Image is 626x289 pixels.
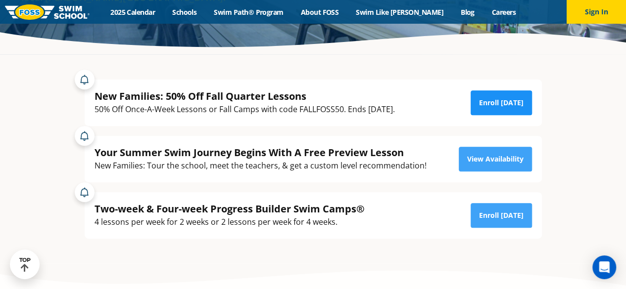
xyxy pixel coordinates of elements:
[95,215,365,229] div: 4 lessons per week for 2 weeks or 2 lessons per week for 4 weeks.
[95,103,395,116] div: 50% Off Once-A-Week Lessons or Fall Camps with code FALLFOSS50. Ends [DATE].
[471,90,532,115] a: Enroll [DATE]
[102,7,164,17] a: 2025 Calendar
[459,147,532,171] a: View Availability
[164,7,205,17] a: Schools
[483,7,524,17] a: Careers
[95,89,395,103] div: New Families: 50% Off Fall Quarter Lessons
[347,7,452,17] a: Swim Like [PERSON_NAME]
[95,159,427,172] div: New Families: Tour the school, meet the teachers, & get a custom level recommendation!
[95,146,427,159] div: Your Summer Swim Journey Begins With A Free Preview Lesson
[471,203,532,228] a: Enroll [DATE]
[592,255,616,279] div: Open Intercom Messenger
[95,202,365,215] div: Two-week & Four-week Progress Builder Swim Camps®
[452,7,483,17] a: Blog
[292,7,347,17] a: About FOSS
[5,4,90,20] img: FOSS Swim School Logo
[205,7,292,17] a: Swim Path® Program
[19,257,31,272] div: TOP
